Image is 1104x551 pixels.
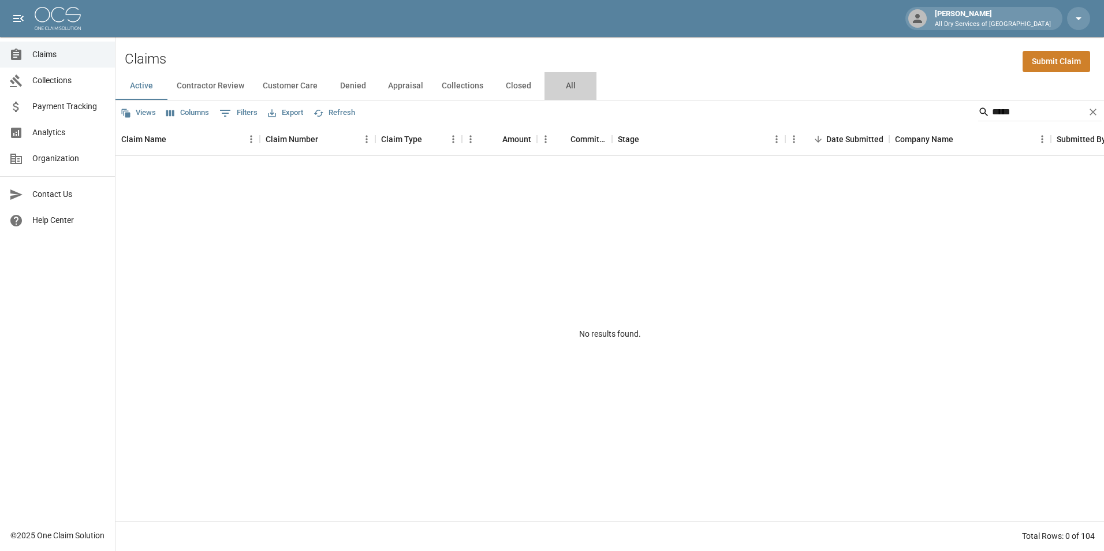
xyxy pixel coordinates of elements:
[1022,530,1095,542] div: Total Rows: 0 of 104
[486,131,502,147] button: Sort
[422,131,438,147] button: Sort
[785,123,889,155] div: Date Submitted
[32,75,106,87] span: Collections
[115,72,167,100] button: Active
[375,123,462,155] div: Claim Type
[266,123,318,155] div: Claim Number
[1084,103,1102,121] button: Clear
[432,72,493,100] button: Collections
[639,131,655,147] button: Sort
[10,530,105,541] div: © 2025 One Claim Solution
[502,123,531,155] div: Amount
[493,72,544,100] button: Closed
[1034,131,1051,148] button: Menu
[125,51,166,68] h2: Claims
[32,49,106,61] span: Claims
[537,131,554,148] button: Menu
[462,123,537,155] div: Amount
[32,214,106,226] span: Help Center
[978,103,1102,124] div: Search
[32,152,106,165] span: Organization
[381,123,422,155] div: Claim Type
[889,123,1051,155] div: Company Name
[118,104,159,122] button: Views
[115,156,1104,512] div: No results found.
[930,8,1055,29] div: [PERSON_NAME]
[32,188,106,200] span: Contact Us
[167,72,253,100] button: Contractor Review
[810,131,826,147] button: Sort
[318,131,334,147] button: Sort
[358,131,375,148] button: Menu
[895,123,953,155] div: Company Name
[445,131,462,148] button: Menu
[826,123,883,155] div: Date Submitted
[554,131,570,147] button: Sort
[7,7,30,30] button: open drawer
[217,104,260,122] button: Show filters
[260,123,375,155] div: Claim Number
[265,104,306,122] button: Export
[544,72,596,100] button: All
[570,123,606,155] div: Committed Amount
[115,72,1104,100] div: dynamic tabs
[121,123,166,155] div: Claim Name
[768,131,785,148] button: Menu
[166,131,182,147] button: Sort
[785,131,803,148] button: Menu
[32,100,106,113] span: Payment Tracking
[1023,51,1090,72] a: Submit Claim
[163,104,212,122] button: Select columns
[32,126,106,139] span: Analytics
[327,72,379,100] button: Denied
[115,123,260,155] div: Claim Name
[953,131,969,147] button: Sort
[379,72,432,100] button: Appraisal
[537,123,612,155] div: Committed Amount
[35,7,81,30] img: ocs-logo-white-transparent.png
[253,72,327,100] button: Customer Care
[243,131,260,148] button: Menu
[311,104,358,122] button: Refresh
[462,131,479,148] button: Menu
[612,123,785,155] div: Stage
[935,20,1051,29] p: All Dry Services of [GEOGRAPHIC_DATA]
[618,123,639,155] div: Stage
